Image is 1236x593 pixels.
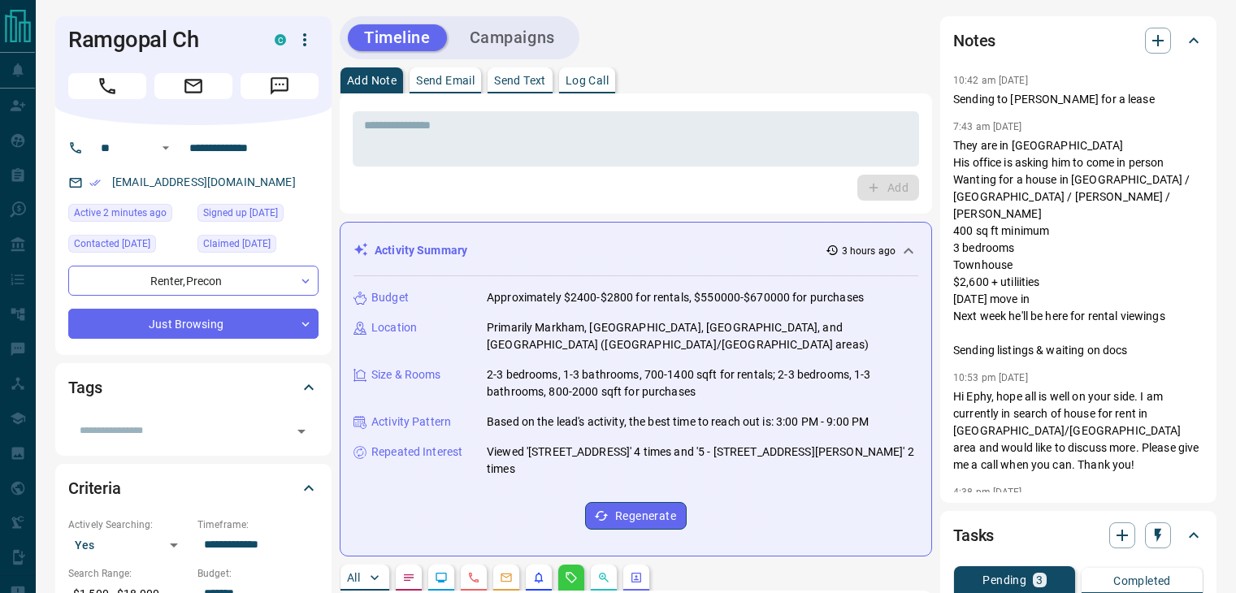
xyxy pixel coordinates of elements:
p: Activity Summary [375,242,467,259]
p: Sending to [PERSON_NAME] for a lease [953,91,1203,108]
p: Hi Ephy, hope all is well on your side. I am currently in search of house for rent in [GEOGRAPHIC... [953,388,1203,474]
p: 7:43 am [DATE] [953,121,1022,132]
p: Repeated Interest [371,444,462,461]
span: Contacted [DATE] [74,236,150,252]
div: Renter , Precon [68,266,319,296]
svg: Notes [402,571,415,584]
button: Campaigns [453,24,571,51]
p: Budget: [197,566,319,581]
p: Completed [1113,575,1171,587]
svg: Opportunities [597,571,610,584]
p: Activity Pattern [371,413,451,431]
p: Send Text [494,75,546,86]
p: Budget [371,289,409,306]
div: Activity Summary3 hours ago [353,236,918,266]
p: Size & Rooms [371,366,441,383]
p: Approximately $2400-$2800 for rentals, $550000-$670000 for purchases [487,289,864,306]
svg: Email Verified [89,177,101,188]
p: Actively Searching: [68,517,189,532]
span: Email [154,73,232,99]
p: Log Call [566,75,609,86]
h1: Ramgopal Ch [68,27,250,53]
p: Add Note [347,75,397,86]
svg: Emails [500,571,513,584]
button: Regenerate [585,502,687,530]
h2: Tasks [953,522,994,548]
div: Just Browsing [68,309,319,339]
div: Yes [68,532,189,558]
p: All [347,572,360,583]
div: Mon Aug 25 2025 [68,235,189,258]
span: Message [241,73,319,99]
h2: Tags [68,374,102,400]
p: Based on the lead's activity, the best time to reach out is: 3:00 PM - 9:00 PM [487,413,869,431]
svg: Listing Alerts [532,571,545,584]
button: Open [290,420,313,443]
p: Timeframe: [197,517,319,532]
p: 2-3 bedrooms, 1-3 bathrooms, 700-1400 sqft for rentals; 2-3 bedrooms, 1-3 bathrooms, 800-2000 sqf... [487,366,918,400]
div: Mon Sep 15 2025 [68,204,189,227]
span: Signed up [DATE] [203,205,278,221]
span: Claimed [DATE] [203,236,271,252]
div: condos.ca [275,34,286,45]
button: Timeline [348,24,447,51]
div: Notes [953,21,1203,60]
p: 3 hours ago [842,244,896,258]
svg: Agent Actions [630,571,643,584]
p: Pending [982,574,1026,586]
div: Tasks [953,516,1203,555]
p: They are in [GEOGRAPHIC_DATA] His office is asking him to come in person Wanting for a house in [... [953,137,1203,359]
div: Tue Aug 26 2025 [197,235,319,258]
div: Criteria [68,469,319,508]
p: Location [371,319,417,336]
h2: Notes [953,28,995,54]
p: Search Range: [68,566,189,581]
div: Tags [68,368,319,407]
h2: Criteria [68,475,121,501]
p: Primarily Markham, [GEOGRAPHIC_DATA], [GEOGRAPHIC_DATA], and [GEOGRAPHIC_DATA] ([GEOGRAPHIC_DATA]... [487,319,918,353]
p: Viewed '[STREET_ADDRESS]' 4 times and '5 - [STREET_ADDRESS][PERSON_NAME]' 2 times [487,444,918,478]
svg: Lead Browsing Activity [435,571,448,584]
a: [EMAIL_ADDRESS][DOMAIN_NAME] [112,175,296,188]
span: Active 2 minutes ago [74,205,167,221]
p: 10:53 pm [DATE] [953,372,1028,383]
p: Send Email [416,75,475,86]
svg: Requests [565,571,578,584]
button: Open [156,138,176,158]
svg: Calls [467,571,480,584]
p: 4:38 pm [DATE] [953,487,1022,498]
p: 3 [1036,574,1043,586]
span: Call [68,73,146,99]
div: Fri Jul 23 2021 [197,204,319,227]
p: 10:42 am [DATE] [953,75,1028,86]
